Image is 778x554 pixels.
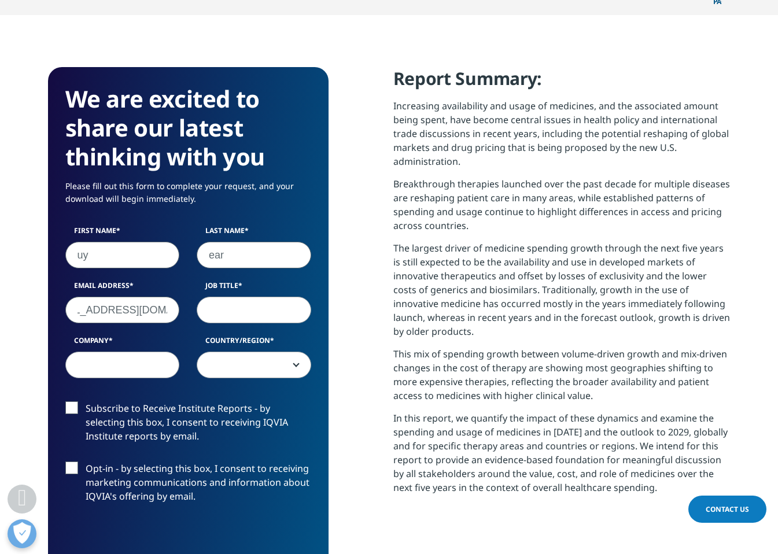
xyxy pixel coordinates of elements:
h4: Report Summary: [393,67,731,99]
p: Increasing availability and usage of medicines, and the associated amount being spent, have becom... [393,99,731,177]
label: Job Title [197,280,311,297]
p: Breakthrough therapies launched over the past decade for multiple diseases are reshaping patient ... [393,177,731,241]
h3: We are excited to share our latest thinking with you [65,84,311,171]
a: Contact Us [688,496,766,523]
label: Email Address [65,280,180,297]
label: Company [65,335,180,352]
p: In this report, we quantify the impact of these dynamics and examine the spending and usage of me... [393,411,731,503]
p: This mix of spending growth between volume-driven growth and mix-driven changes in the cost of th... [393,347,731,411]
label: Subscribe to Receive Institute Reports - by selecting this box, I consent to receiving IQVIA Inst... [65,401,311,449]
label: Country/Region [197,335,311,352]
label: Opt-in - by selecting this box, I consent to receiving marketing communications and information a... [65,461,311,509]
p: The largest driver of medicine spending growth through the next five years is still expected to b... [393,241,731,347]
label: First Name [65,226,180,242]
p: Please fill out this form to complete your request, and your download will begin immediately. [65,180,311,214]
span: Contact Us [706,504,749,514]
label: Last Name [197,226,311,242]
button: Open Preferences [8,519,36,548]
